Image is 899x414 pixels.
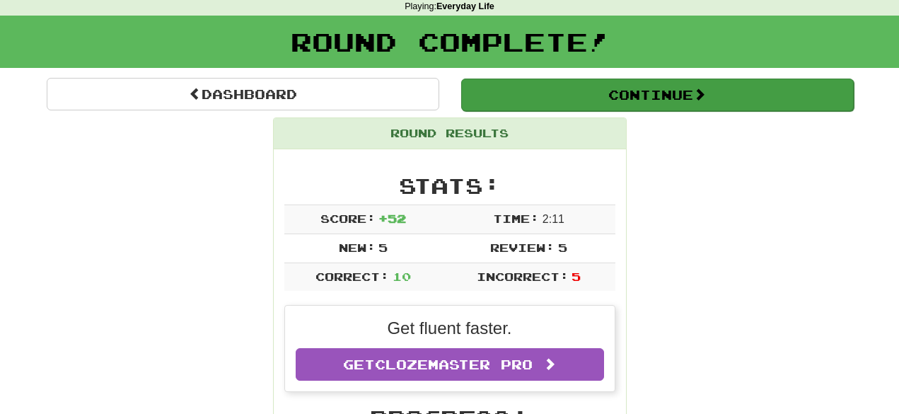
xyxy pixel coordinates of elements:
[47,78,439,110] a: Dashboard
[296,316,604,340] p: Get fluent faster.
[378,212,406,225] span: + 52
[493,212,539,225] span: Time:
[5,28,894,56] h1: Round Complete!
[393,270,411,283] span: 10
[320,212,376,225] span: Score:
[490,241,555,254] span: Review:
[572,270,581,283] span: 5
[378,241,388,254] span: 5
[315,270,389,283] span: Correct:
[274,118,626,149] div: Round Results
[543,213,564,225] span: 2 : 11
[284,174,615,197] h2: Stats:
[558,241,567,254] span: 5
[461,79,854,111] button: Continue
[375,357,533,372] span: Clozemaster Pro
[436,1,494,11] strong: Everyday Life
[477,270,569,283] span: Incorrect:
[339,241,376,254] span: New:
[296,348,604,381] a: GetClozemaster Pro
